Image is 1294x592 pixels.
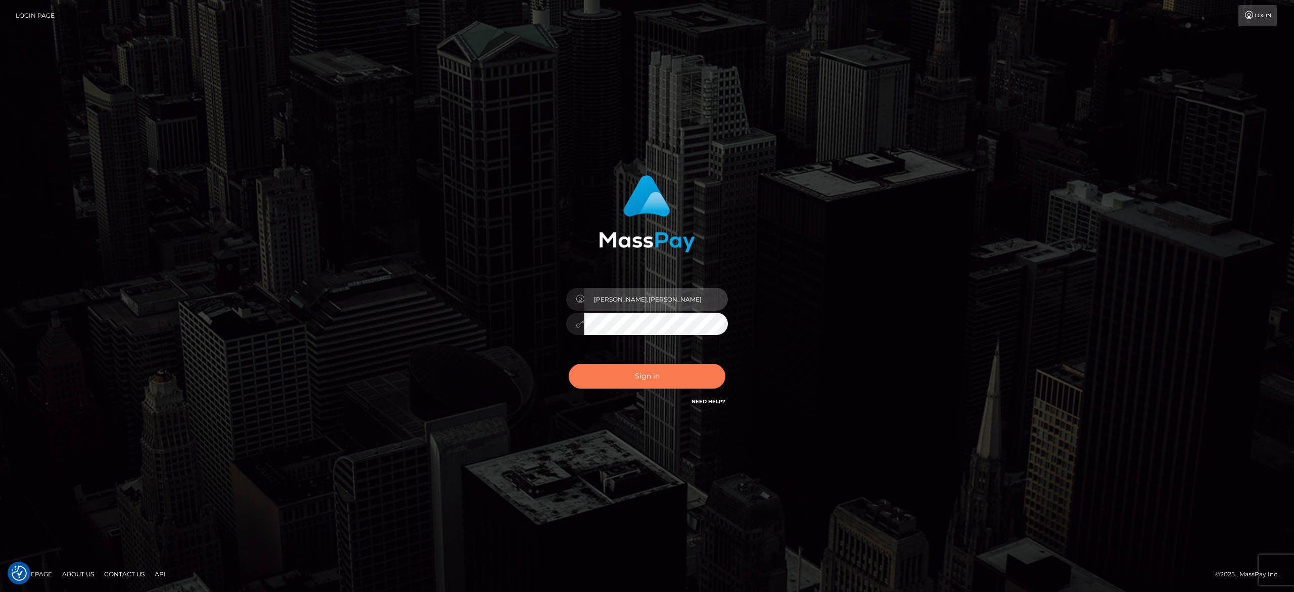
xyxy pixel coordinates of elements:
a: Login [1238,5,1277,26]
button: Sign in [569,364,725,389]
a: Contact Us [100,566,149,582]
button: Consent Preferences [12,566,27,581]
a: About Us [58,566,98,582]
input: Username... [584,288,728,311]
a: Login Page [16,5,55,26]
a: API [151,566,170,582]
img: MassPay Login [599,175,695,252]
a: Need Help? [691,398,725,405]
a: Homepage [11,566,56,582]
img: Revisit consent button [12,566,27,581]
div: © 2025 , MassPay Inc. [1215,569,1286,580]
